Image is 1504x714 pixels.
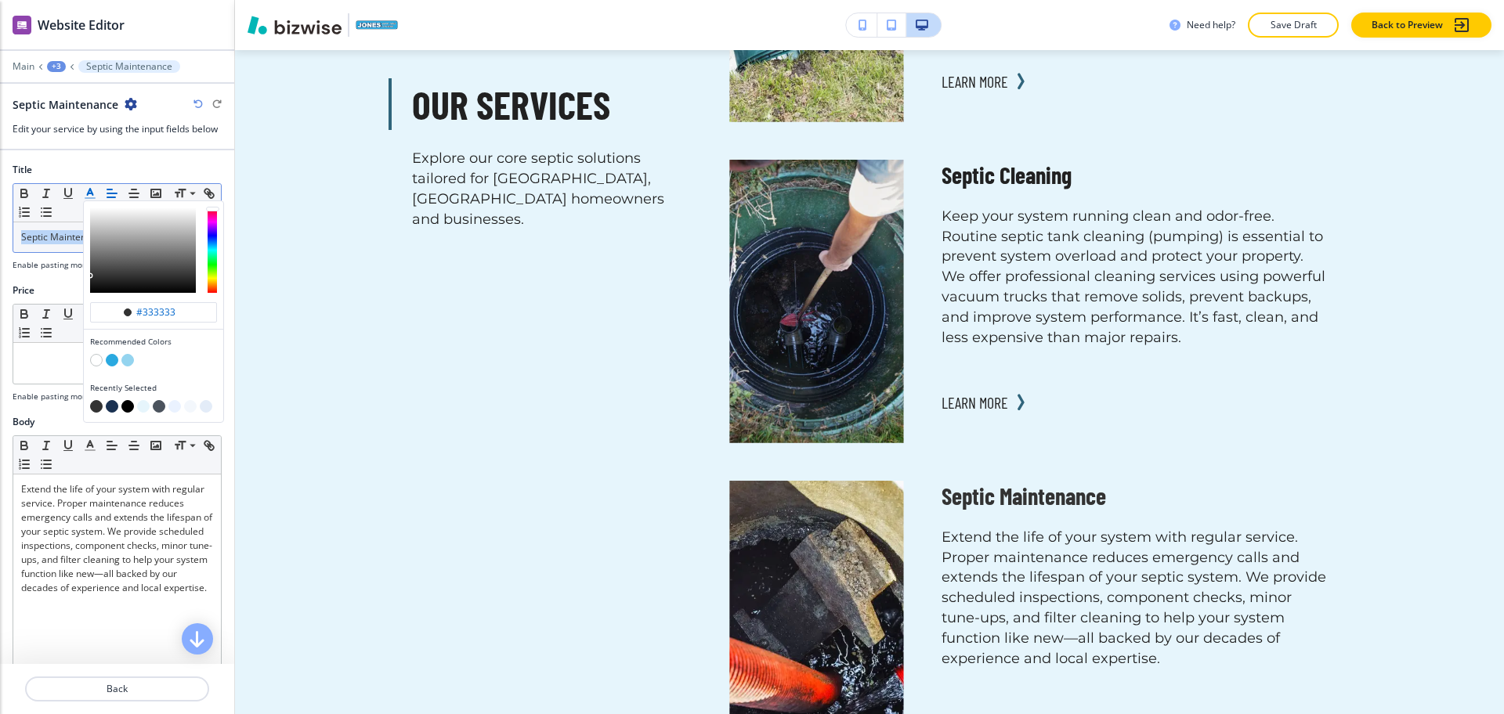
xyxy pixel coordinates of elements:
[21,482,213,595] p: Extend the life of your system with regular service. Proper maintenance reduces emergency calls a...
[412,150,692,231] p: Explore our core septic solutions tailored for [GEOGRAPHIC_DATA], [GEOGRAPHIC_DATA] homeowners an...
[942,528,1327,669] p: Extend the life of your system with regular service. Proper maintenance reduces emergency calls a...
[78,60,180,73] button: Septic Maintenance
[356,20,398,30] img: Your Logo
[13,391,153,402] h4: Enable pasting more styles (dev only)
[412,78,692,131] h3: Our Services
[27,682,208,696] p: Back
[47,61,66,72] button: +3
[13,16,31,34] img: editor icon
[942,481,1106,510] span: Septic Maintenance
[942,160,1327,191] h5: Septic Cleaning
[1248,13,1339,38] button: Save Draft
[86,61,172,72] p: Septic Maintenance
[13,415,34,429] h2: Body
[1351,13,1491,38] button: Back to Preview
[21,230,107,243] span: Septic Maintenance
[79,184,101,203] button: Recommended ColorsRecently Selected
[13,259,153,271] h4: Enable pasting more styles (dev only)
[1268,18,1318,32] p: Save Draft
[13,61,34,72] button: Main
[942,387,1008,418] button: Learn More
[13,283,34,297] h2: Price
[13,163,32,177] h2: Title
[1187,18,1235,32] h3: Need help?
[90,336,217,348] h4: Recommended Colors
[1372,18,1443,32] p: Back to Preview
[25,676,209,701] button: Back
[38,16,125,34] h2: Website Editor
[942,66,1008,97] button: Learn More
[248,16,342,34] img: Bizwise Logo
[942,207,1327,348] p: Keep your system running clean and odor-free. Routine septic tank cleaning (pumping) is essential...
[13,96,118,113] h2: Septic Maintenance
[90,382,217,394] h4: Recently Selected
[13,122,222,136] h3: Edit your service by using the input fields below
[729,160,903,443] img: Septic Cleaning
